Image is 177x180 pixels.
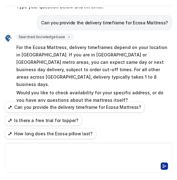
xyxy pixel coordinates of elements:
span: Searched knowledge base [16,34,74,40]
p: For the Ecosa Mattress, delivery timeframes depend on your location in [GEOGRAPHIC_DATA]. If you ... [16,44,172,88]
p: Would you like to check availability for your specific address, or do you have any questions abou... [16,89,172,104]
button: How long does the Ecosa pillow last? [5,128,96,139]
button: Is there a free trial for topper? [5,115,82,126]
img: Widget [5,35,11,42]
button: Can you provide the delivery timeframe for Ecosa Mattress? [5,102,145,112]
p: Can you provide the delivery timeframe for Ecosa Mattress? [41,19,168,27]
